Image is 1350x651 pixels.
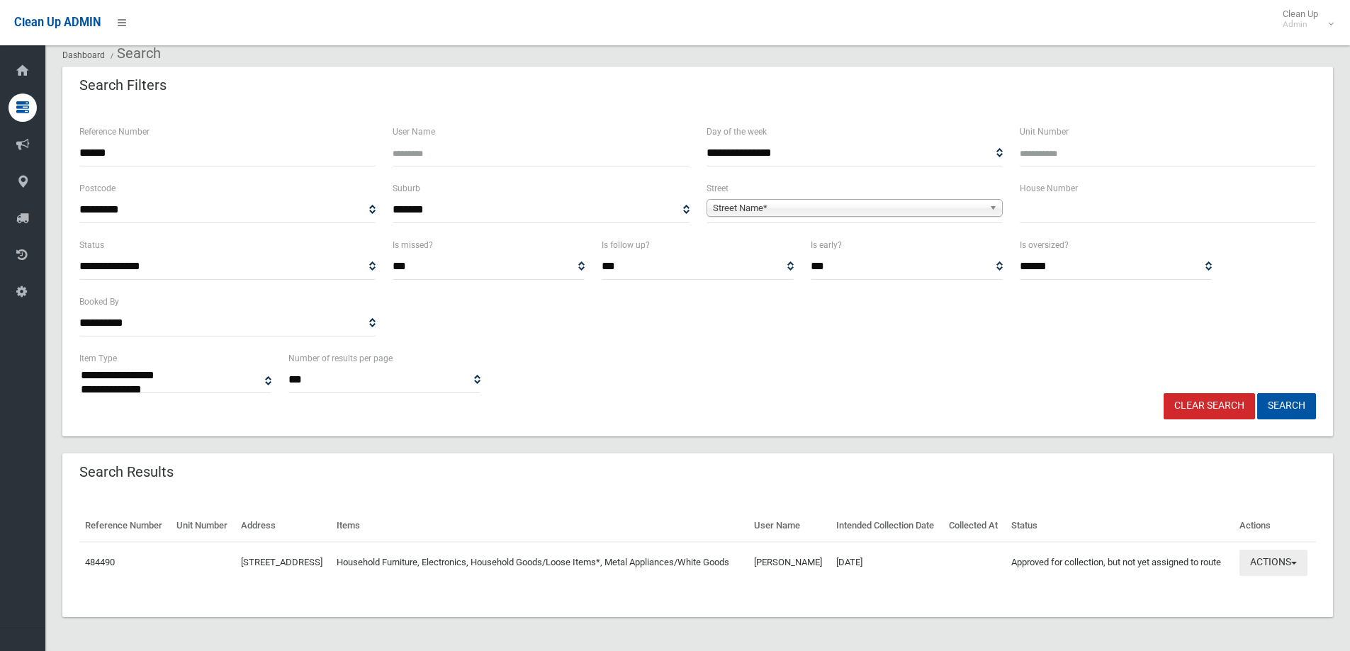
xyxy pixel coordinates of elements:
label: Suburb [393,181,420,196]
label: Number of results per page [288,351,393,366]
label: Reference Number [79,124,150,140]
header: Search Filters [62,72,184,99]
th: Reference Number [79,510,171,542]
label: Is missed? [393,237,433,253]
li: Search [107,40,161,67]
th: Intended Collection Date [831,510,943,542]
label: Is oversized? [1020,237,1069,253]
label: Day of the week [707,124,767,140]
button: Actions [1239,550,1307,576]
span: Street Name* [713,200,984,217]
td: [DATE] [831,542,943,583]
th: Collected At [943,510,1006,542]
span: Clean Up [1276,9,1332,30]
small: Admin [1283,19,1318,30]
label: Unit Number [1020,124,1069,140]
label: User Name [393,124,435,140]
label: House Number [1020,181,1078,196]
a: 484490 [85,557,115,567]
a: Dashboard [62,50,105,60]
span: Clean Up ADMIN [14,16,101,29]
label: Is follow up? [602,237,650,253]
label: Status [79,237,104,253]
label: Is early? [811,237,842,253]
label: Item Type [79,351,117,366]
td: Approved for collection, but not yet assigned to route [1006,542,1234,583]
th: Actions [1234,510,1316,542]
header: Search Results [62,458,191,486]
button: Search [1257,393,1316,419]
a: [STREET_ADDRESS] [241,557,322,567]
th: User Name [748,510,831,542]
th: Unit Number [171,510,235,542]
td: Household Furniture, Electronics, Household Goods/Loose Items*, Metal Appliances/White Goods [331,542,748,583]
label: Street [707,181,729,196]
td: [PERSON_NAME] [748,542,831,583]
th: Address [235,510,331,542]
th: Items [331,510,748,542]
th: Status [1006,510,1234,542]
label: Postcode [79,181,116,196]
label: Booked By [79,294,119,310]
a: Clear Search [1164,393,1255,419]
